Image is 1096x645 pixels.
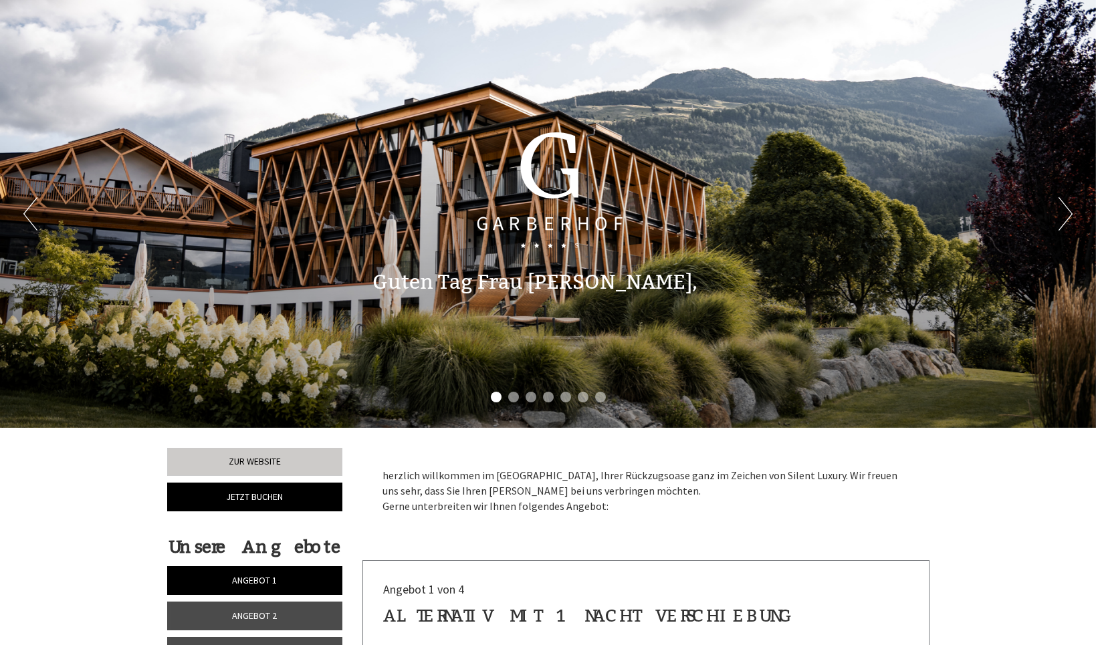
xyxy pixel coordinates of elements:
button: Next [1059,197,1073,231]
div: Unsere Angebote [167,535,343,559]
p: herzlich willkommen im [GEOGRAPHIC_DATA], Ihrer Rückzugsoase ganz im Zeichen von Silent Luxury. W... [382,468,909,514]
a: Jetzt buchen [167,483,343,511]
span: Angebot 1 [232,574,277,586]
a: Zur Website [167,448,343,476]
h1: Guten Tag Frau [PERSON_NAME], [372,271,697,293]
span: Angebot 1 von 4 [383,582,464,597]
button: Previous [23,197,37,231]
span: Angebot 2 [232,610,277,622]
div: Alternativ mit 1 Nacht Verschiebung [383,604,791,628]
